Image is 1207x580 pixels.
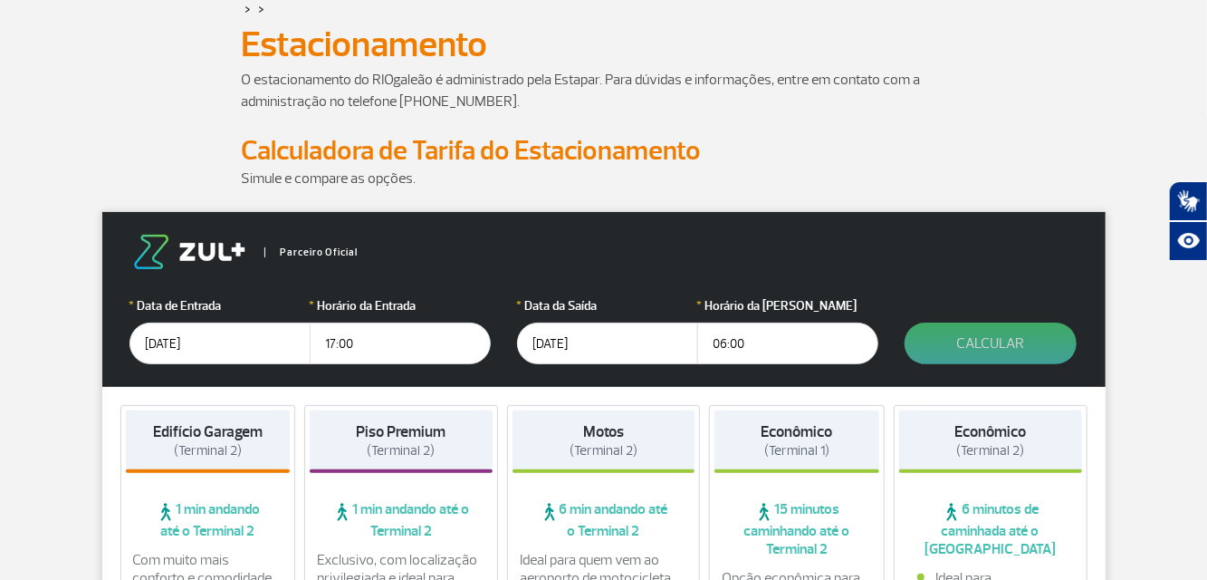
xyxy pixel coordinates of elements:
[517,323,698,364] input: dd/mm/aaaa
[1169,181,1207,221] button: Abrir tradutor de língua de sinais.
[242,29,966,60] h1: Estacionamento
[129,235,249,269] img: logo-zul.png
[242,168,966,189] p: Simule e compare as opções.
[310,500,493,540] span: 1 min andando até o Terminal 2
[153,422,263,441] strong: Edifício Garagem
[905,323,1077,364] button: Calcular
[899,500,1082,558] span: 6 minutos de caminhada até o [GEOGRAPHIC_DATA]
[697,323,878,364] input: hh:mm
[129,296,311,315] label: Data de Entrada
[242,134,966,168] h2: Calculadora de Tarifa do Estacionamento
[956,442,1024,459] span: (Terminal 2)
[356,422,445,441] strong: Piso Premium
[714,500,879,558] span: 15 minutos caminhando até o Terminal 2
[1169,221,1207,261] button: Abrir recursos assistivos.
[310,323,491,364] input: hh:mm
[129,323,311,364] input: dd/mm/aaaa
[583,422,624,441] strong: Motos
[264,247,358,257] span: Parceiro Oficial
[310,296,491,315] label: Horário da Entrada
[367,442,435,459] span: (Terminal 2)
[697,296,878,315] label: Horário da [PERSON_NAME]
[512,500,695,540] span: 6 min andando até o Terminal 2
[764,442,829,459] span: (Terminal 1)
[517,296,698,315] label: Data da Saída
[126,500,291,540] span: 1 min andando até o Terminal 2
[242,69,966,112] p: O estacionamento do RIOgaleão é administrado pela Estapar. Para dúvidas e informações, entre em c...
[570,442,637,459] span: (Terminal 2)
[1169,181,1207,261] div: Plugin de acessibilidade da Hand Talk.
[954,422,1026,441] strong: Econômico
[762,422,833,441] strong: Econômico
[174,442,242,459] span: (Terminal 2)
